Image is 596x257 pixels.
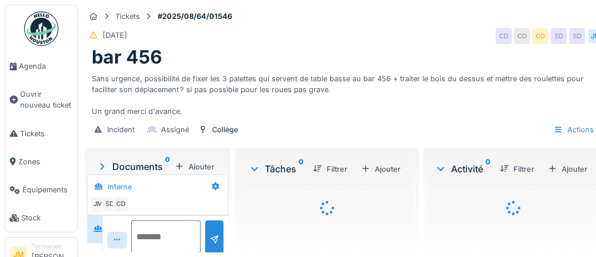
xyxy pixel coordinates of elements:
[20,89,73,110] span: Ouvrir nouveau ticket
[101,196,117,212] div: SD
[5,204,77,232] a: Stock
[96,160,170,173] div: Documents
[161,124,189,135] div: Assigné
[21,212,73,223] span: Stock
[5,52,77,80] a: Agenda
[19,61,73,72] span: Agenda
[496,28,512,44] div: CD
[18,156,73,167] span: Zones
[5,120,77,148] a: Tickets
[532,28,548,44] div: CD
[485,162,491,176] sup: 0
[108,181,132,192] div: Interne
[299,162,304,176] sup: 0
[24,11,58,46] img: Badge_color-CXgf-gQk.svg
[5,148,77,176] a: Zones
[249,162,304,176] div: Tâches
[495,161,539,177] div: Filtrer
[92,46,162,68] h1: bar 456
[514,28,530,44] div: CD
[90,196,106,212] div: JM
[551,28,567,44] div: SD
[170,159,219,175] div: Ajouter
[32,242,73,251] div: Technicien
[113,196,129,212] div: CD
[543,161,592,177] div: Ajouter
[22,184,73,195] span: Équipements
[435,162,491,176] div: Activité
[308,161,352,177] div: Filtrer
[107,124,135,135] div: Incident
[103,30,127,41] div: [DATE]
[5,176,77,204] a: Équipements
[569,28,585,44] div: SD
[5,80,77,119] a: Ouvrir nouveau ticket
[356,161,405,177] div: Ajouter
[153,11,237,22] strong: #2025/08/64/01546
[165,160,170,173] sup: 0
[20,128,73,139] span: Tickets
[115,11,140,22] div: Tickets
[212,124,238,135] div: Collège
